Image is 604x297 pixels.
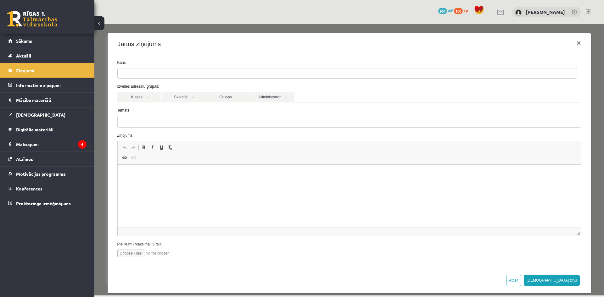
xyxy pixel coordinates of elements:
a: Bold (Ctrl+B) [45,119,54,127]
a: 100 xp [454,8,471,13]
a: Sākums [8,34,87,48]
a: Remove Format [71,119,80,127]
span: 964 [438,8,447,14]
a: Klases [23,68,67,78]
a: Undo (Ctrl+Z) [26,119,35,127]
legend: Ziņojumi [16,63,87,78]
a: Link (Ctrl+K) [26,129,35,138]
a: Informatīvie ziņojumi [8,78,87,92]
a: Atzīmes [8,152,87,166]
span: Aktuāli [16,53,31,58]
a: [PERSON_NAME] [526,9,565,15]
button: × [477,10,491,28]
span: Digitālie materiāli [16,127,53,132]
label: Kam: [18,36,492,41]
a: Administratori [156,68,200,78]
a: Aktuāli [8,48,87,63]
label: Izvēlies adresātu grupas: [18,59,492,65]
i: 4 [78,140,87,149]
a: Grupas [112,68,156,78]
legend: Informatīvie ziņojumi [16,78,87,92]
span: Atzīmes [16,156,33,162]
a: Underline (Ctrl+U) [63,119,71,127]
span: Konferences [16,186,42,191]
span: Mācību materiāli [16,97,51,103]
img: Katrīna Dargēviča [515,9,522,16]
span: Proktoringa izmēģinājums [16,201,71,206]
a: Mācību materiāli [8,93,87,107]
span: Sākums [16,38,32,44]
a: Italic (Ctrl+I) [54,119,63,127]
span: [DEMOGRAPHIC_DATA] [16,112,65,118]
span: Motivācijas programma [16,171,66,177]
a: Rīgas 1. Tālmācības vidusskola [7,11,57,27]
a: Maksājumi4 [8,137,87,151]
h4: Jauns ziņojums [23,15,67,25]
a: Konferences [8,181,87,196]
span: mP [448,8,453,13]
label: Ziņojums: [18,108,492,114]
a: Proktoringa izmēģinājums [8,196,87,211]
span: xp [464,8,468,13]
a: Digitālie materiāli [8,122,87,137]
label: Pielikumi (Maksimāli 5 faili): [18,217,492,223]
a: Unlink [35,129,43,138]
span: 100 [454,8,463,14]
iframe: Editor, wiswyg-editor-47024889354320-1756967008-989 [23,140,487,203]
legend: Maksājumi [16,137,87,151]
a: [DEMOGRAPHIC_DATA] [8,107,87,122]
label: Temats: [18,83,492,89]
span: Resize [482,207,485,211]
a: 964 mP [438,8,453,13]
a: Ziņojumi [8,63,87,78]
button: Atcelt [412,250,427,262]
a: Skolotāji [67,68,111,78]
a: Motivācijas programma [8,167,87,181]
a: Redo (Ctrl+Y) [35,119,43,127]
button: [DEMOGRAPHIC_DATA] ziņu [429,250,485,262]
